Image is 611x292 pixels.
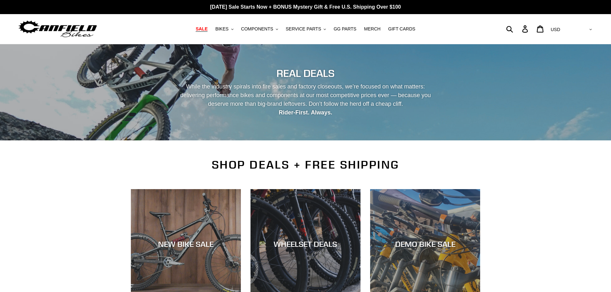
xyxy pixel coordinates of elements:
input: Search [510,22,526,36]
h2: REAL DEALS [131,67,480,79]
span: SALE [196,26,208,32]
div: NEW BIKE SALE [131,239,241,249]
button: COMPONENTS [238,25,281,33]
h2: SHOP DEALS + FREE SHIPPING [131,158,480,171]
a: GG PARTS [330,25,360,33]
button: BIKES [212,25,236,33]
div: WHEELSET DEALS [250,239,361,249]
a: GIFT CARDS [385,25,419,33]
p: While the industry spirals into fire sales and factory closeouts, we’re focused on what matters: ... [174,82,437,117]
a: MERCH [361,25,384,33]
span: SERVICE PARTS [286,26,321,32]
img: Canfield Bikes [18,19,98,39]
a: SALE [192,25,211,33]
strong: Rider-First. Always. [279,109,332,116]
span: BIKES [215,26,228,32]
div: DEMO BIKE SALE [370,239,480,249]
button: SERVICE PARTS [283,25,329,33]
span: GIFT CARDS [388,26,415,32]
span: COMPONENTS [241,26,273,32]
span: GG PARTS [334,26,356,32]
span: MERCH [364,26,380,32]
